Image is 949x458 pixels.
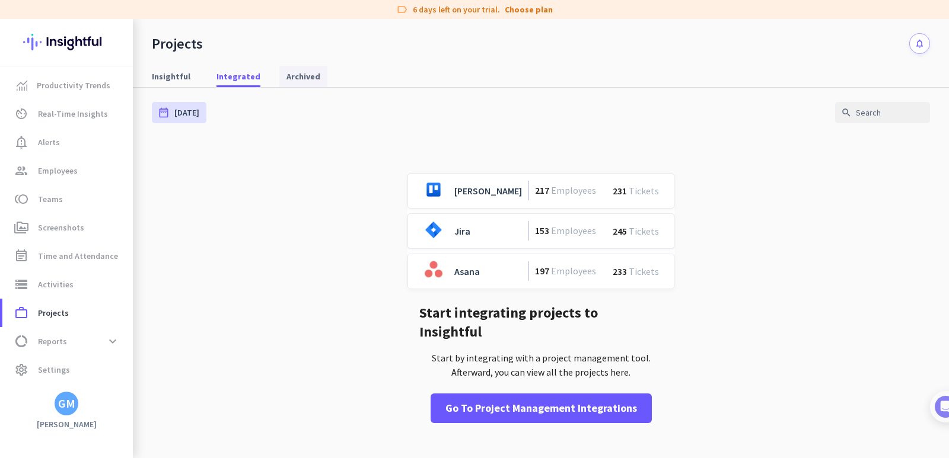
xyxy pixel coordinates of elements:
i: notifications [915,39,925,49]
span: Screenshots [38,220,84,235]
span: 233 [613,265,627,277]
a: work_outlineProjects [2,299,133,327]
a: menu-itemProductivity Trends [2,71,133,100]
img: Asana icon [419,256,448,284]
span: Employees [549,184,598,196]
a: perm_mediaScreenshots [2,213,133,242]
span: 231 [613,185,627,197]
a: tollTeams [2,185,133,213]
span: 217 [535,184,549,196]
i: av_timer [14,107,28,121]
p: Start by integrating with a project management tool. Afterward, you can view all the projects here. [419,351,663,379]
span: Alerts [38,135,60,149]
span: Jira [454,225,470,237]
span: Reports [38,334,67,348]
div: Projects [152,35,203,53]
img: menu-item [17,80,27,91]
div: GM [58,398,75,409]
i: toll [14,192,28,206]
span: Integrated [216,71,260,82]
a: Choose plan [505,4,553,15]
img: Jira icon [419,216,448,244]
span: Real-Time Insights [38,107,108,121]
a: settingsSettings [2,355,133,384]
i: event_note [14,249,28,263]
button: Go to Project Management Integrations [431,393,652,423]
i: date_range [158,107,170,118]
a: notification_importantAlerts [2,128,133,156]
span: Tickets [627,185,661,197]
a: av_timerReal-Time Insights [2,100,133,128]
a: groupEmployees [2,156,133,185]
span: 245 [613,225,627,237]
input: Search [835,102,930,123]
span: Tickets [627,225,661,237]
span: Insightful [152,71,190,82]
span: Time and Attendance [38,249,118,263]
a: data_usageReportsexpand_more [2,327,133,355]
i: perm_media [14,220,28,235]
i: search [841,107,852,118]
button: expand_more [102,331,123,352]
img: Insightful logo [23,19,110,65]
span: Activities [38,277,74,292]
i: work_outline [14,306,28,320]
span: Teams [38,192,63,206]
div: Go to Project Management Integrations [445,401,637,416]
span: 197 [535,265,549,277]
span: [PERSON_NAME] [454,185,522,197]
h5: Start integrating projects to Insightful [419,303,663,341]
span: Productivity Trends [37,78,110,92]
span: Tickets [627,265,661,277]
i: group [14,164,28,178]
span: Employees [549,265,598,277]
span: Employees [549,225,598,236]
i: label [396,4,408,15]
span: Archived [286,71,320,82]
i: settings [14,363,28,377]
i: notification_important [14,135,28,149]
a: event_noteTime and Attendance [2,242,133,270]
span: Employees [38,164,78,178]
span: [DATE] [174,107,199,118]
span: 153 [535,225,549,236]
i: data_usage [14,334,28,348]
span: Projects [38,306,69,320]
img: Trello icon [419,175,448,204]
button: notifications [909,33,930,54]
i: storage [14,277,28,292]
a: storageActivities [2,270,133,299]
span: Asana [454,265,480,277]
span: Settings [38,363,70,377]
